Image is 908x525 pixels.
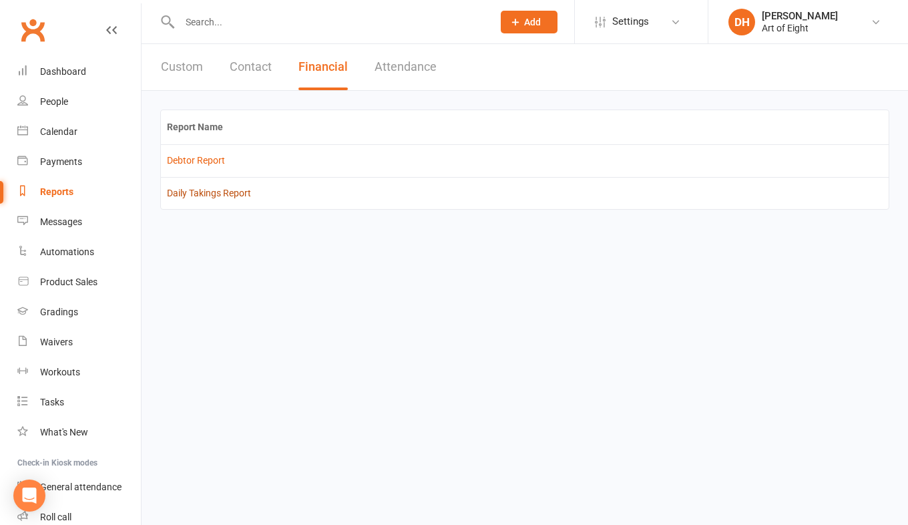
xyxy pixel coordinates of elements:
[762,22,838,34] div: Art of Eight
[13,480,45,512] div: Open Intercom Messenger
[375,44,437,90] button: Attendance
[17,57,141,87] a: Dashboard
[40,126,77,137] div: Calendar
[17,87,141,117] a: People
[230,44,272,90] button: Contact
[17,297,141,327] a: Gradings
[17,117,141,147] a: Calendar
[17,237,141,267] a: Automations
[167,188,251,198] a: Daily Takings Report
[161,110,889,144] th: Report Name
[17,147,141,177] a: Payments
[17,357,141,387] a: Workouts
[40,427,88,437] div: What's New
[17,472,141,502] a: General attendance kiosk mode
[501,11,557,33] button: Add
[298,44,348,90] button: Financial
[17,327,141,357] a: Waivers
[16,13,49,47] a: Clubworx
[40,512,71,522] div: Roll call
[161,44,203,90] button: Custom
[176,13,483,31] input: Search...
[17,417,141,448] a: What's New
[17,267,141,297] a: Product Sales
[167,155,225,166] a: Debtor Report
[40,216,82,227] div: Messages
[40,246,94,257] div: Automations
[40,96,68,107] div: People
[40,482,122,492] div: General attendance
[40,66,86,77] div: Dashboard
[40,277,97,287] div: Product Sales
[762,10,838,22] div: [PERSON_NAME]
[40,186,73,197] div: Reports
[728,9,755,35] div: DH
[40,156,82,167] div: Payments
[17,207,141,237] a: Messages
[17,177,141,207] a: Reports
[40,397,64,407] div: Tasks
[40,307,78,317] div: Gradings
[17,387,141,417] a: Tasks
[40,367,80,377] div: Workouts
[524,17,541,27] span: Add
[612,7,649,37] span: Settings
[40,337,73,347] div: Waivers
